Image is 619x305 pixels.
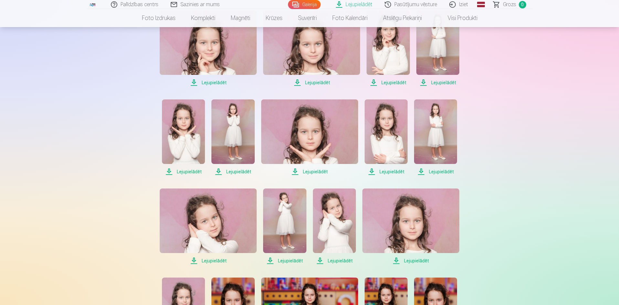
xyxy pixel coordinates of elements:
[519,1,526,8] span: 0
[223,9,258,27] a: Magnēti
[263,79,360,86] span: Lejupielādēt
[313,188,356,265] a: Lejupielādēt
[183,9,223,27] a: Komplekti
[416,10,459,86] a: Lejupielādēt
[290,9,325,27] a: Suvenīri
[416,79,459,86] span: Lejupielādēt
[162,99,205,176] a: Lejupielādēt
[375,9,430,27] a: Atslēgu piekariņi
[365,99,408,176] a: Lejupielādēt
[313,257,356,265] span: Lejupielādēt
[365,168,408,176] span: Lejupielādēt
[503,1,516,8] span: Grozs
[160,10,257,86] a: Lejupielādēt
[362,257,459,265] span: Lejupielādēt
[414,99,457,176] a: Lejupielādēt
[367,10,410,86] a: Lejupielādēt
[325,9,375,27] a: Foto kalendāri
[258,9,290,27] a: Krūzes
[160,79,257,86] span: Lejupielādēt
[89,3,96,6] img: /fa1
[134,9,183,27] a: Foto izdrukas
[430,9,485,27] a: Visi produkti
[362,188,459,265] a: Lejupielādēt
[211,99,254,176] a: Lejupielādēt
[263,10,360,86] a: Lejupielādēt
[211,168,254,176] span: Lejupielādēt
[160,257,257,265] span: Lejupielādēt
[160,188,257,265] a: Lejupielādēt
[263,188,306,265] a: Lejupielādēt
[162,168,205,176] span: Lejupielādēt
[261,99,358,176] a: Lejupielādēt
[261,168,358,176] span: Lejupielādēt
[414,168,457,176] span: Lejupielādēt
[367,79,410,86] span: Lejupielādēt
[263,257,306,265] span: Lejupielādēt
